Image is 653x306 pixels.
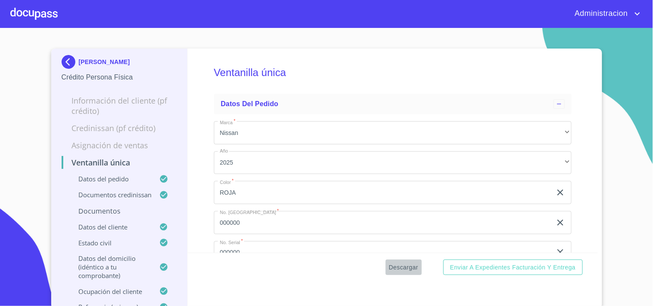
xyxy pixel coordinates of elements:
p: Credinissan (PF crédito) [62,123,177,133]
p: Ventanilla única [62,157,177,168]
p: [PERSON_NAME] [79,58,130,65]
button: Descargar [386,260,422,275]
p: Datos del pedido [62,174,160,183]
h5: Ventanilla única [214,55,572,90]
p: Datos del cliente [62,223,160,231]
button: Enviar a Expedientes Facturación y Entrega [443,260,583,275]
button: account of current user [568,7,643,21]
p: Estado civil [62,239,160,247]
button: clear input [555,247,566,257]
div: [PERSON_NAME] [62,55,177,72]
p: Datos del domicilio (idéntico a tu comprobante) [62,254,160,280]
span: Enviar a Expedientes Facturación y Entrega [450,262,576,273]
button: clear input [555,217,566,228]
img: Docupass spot blue [62,55,79,69]
p: Ocupación del Cliente [62,287,160,296]
p: Asignación de Ventas [62,140,177,150]
div: 2025 [214,151,572,174]
p: Documentos CrediNissan [62,190,160,199]
button: clear input [555,187,566,198]
div: Nissan [214,121,572,144]
span: Descargar [389,262,418,273]
span: Datos del pedido [221,100,279,107]
p: Crédito Persona Física [62,72,177,83]
p: Información del cliente (PF crédito) [62,95,177,116]
span: Administracion [568,7,632,21]
p: Documentos [62,206,177,216]
div: Datos del pedido [214,94,572,114]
